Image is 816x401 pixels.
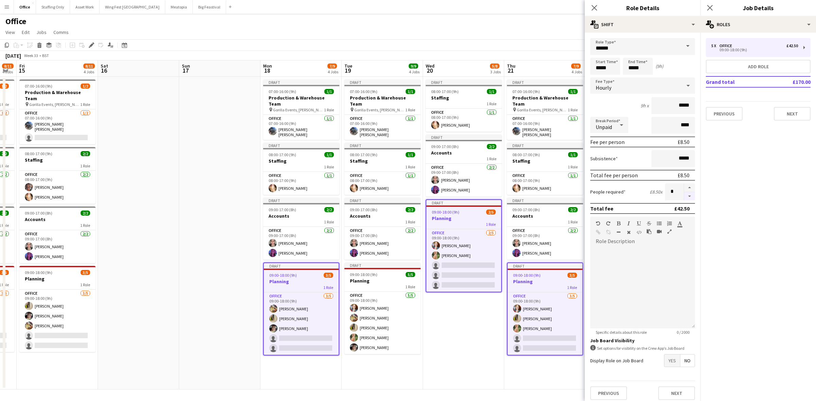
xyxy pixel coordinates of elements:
span: 08:00-17:00 (9h) [25,151,52,156]
span: 3/5 [567,273,577,278]
div: 4 Jobs [2,69,13,74]
app-job-card: Draft09:00-18:00 (9h)2/5Planning1 RoleOffice2/509:00-18:00 (9h)[PERSON_NAME][PERSON_NAME] [426,199,502,292]
div: Draft [507,79,583,85]
span: 21 [506,67,515,74]
div: BST [42,53,49,58]
app-job-card: Draft09:00-17:00 (8h)2/2Accounts1 RoleOffice2/209:00-17:00 (8h)[PERSON_NAME][PERSON_NAME] [426,134,502,197]
h3: Planning [344,278,421,284]
button: Meatopia [165,0,193,14]
td: Grand total [706,76,770,87]
span: 18 [262,67,272,74]
h3: Production & Warehouse Team [344,95,421,107]
button: Bold [616,221,621,226]
span: 16 [100,67,108,74]
h3: Accounts [263,213,339,219]
button: Decrease [684,192,695,201]
span: View [5,29,15,35]
app-job-card: Draft07:00-16:00 (9h)1/1Production & Warehouse Team Gorilla Events, [PERSON_NAME][GEOGRAPHIC_DATA... [263,79,339,140]
span: 09:00-17:00 (8h) [431,144,459,149]
h3: Production & Warehouse Team [263,95,339,107]
app-card-role: Office1/107:00-16:00 (9h)[PERSON_NAME] [PERSON_NAME] [344,115,421,140]
span: 1/1 [324,152,334,157]
span: 09:00-18:00 (9h) [432,209,459,215]
span: 08:00-17:00 (9h) [512,152,540,157]
h3: Staffing [263,158,339,164]
span: 08:00-17:00 (9h) [350,152,377,157]
span: 1 Role [405,107,415,112]
app-job-card: Draft08:00-17:00 (9h)1/1Staffing1 RoleOffice1/108:00-17:00 (9h)[PERSON_NAME] [426,79,502,132]
div: Draft [426,79,502,85]
div: 3 Jobs [490,69,501,74]
span: 1 Role [80,282,90,287]
span: 1 Role [487,101,496,106]
span: 09:00-18:00 (9h) [513,273,541,278]
span: Sat [101,63,108,69]
h3: Production & Warehouse Team [507,95,583,107]
span: 2/2 [81,211,90,216]
span: 20 [425,67,435,74]
span: 1 Role [567,285,577,290]
app-card-role: Office2/209:00-17:00 (8h)[PERSON_NAME][PERSON_NAME] [344,227,421,260]
h3: Role Details [585,3,700,12]
app-job-card: Draft08:00-17:00 (9h)1/1Staffing1 RoleOffice1/108:00-17:00 (9h)[PERSON_NAME] [344,143,421,195]
span: 1 Role [405,284,415,289]
span: 09:00-17:00 (8h) [269,207,296,212]
span: 07:00-16:00 (9h) [512,89,540,94]
app-card-role: Office3/509:00-18:00 (9h)[PERSON_NAME][PERSON_NAME][PERSON_NAME] [264,292,339,355]
span: Fri [19,63,25,69]
app-job-card: Draft08:00-17:00 (9h)1/1Staffing1 RoleOffice1/108:00-17:00 (9h)[PERSON_NAME] [263,143,339,195]
span: 1 Role [568,107,578,112]
span: 1 Role [405,164,415,169]
button: Add role [706,60,811,73]
span: 1/1 [487,89,496,94]
span: Gorilla Events, [PERSON_NAME][GEOGRAPHIC_DATA], [GEOGRAPHIC_DATA], [GEOGRAPHIC_DATA] [273,107,324,112]
div: (9h) [656,63,663,69]
span: 07:00-16:00 (9h) [25,84,52,89]
h3: Planning [508,278,582,285]
h1: Office [5,16,26,26]
h3: Staffing [426,95,502,101]
button: Underline [636,221,641,226]
div: Draft09:00-18:00 (9h)3/5Planning1 RoleOffice3/509:00-18:00 (9h)[PERSON_NAME][PERSON_NAME][PERSON_... [507,262,583,356]
div: Draft09:00-18:00 (9h)5/5Planning1 RoleOffice5/509:00-18:00 (9h)[PERSON_NAME][PERSON_NAME][PERSON_... [344,262,421,354]
button: HTML Code [636,230,641,235]
div: Draft [263,198,339,203]
span: 08:00-17:00 (9h) [269,152,296,157]
span: Edit [22,29,30,35]
app-job-card: Draft09:00-17:00 (8h)2/2Accounts1 RoleOffice2/209:00-17:00 (8h)[PERSON_NAME][PERSON_NAME] [263,198,339,260]
button: Asset Work [70,0,100,14]
app-card-role: Office2/209:00-17:00 (8h)[PERSON_NAME][PERSON_NAME] [507,227,583,260]
span: 1/1 [324,89,334,94]
span: 1 Role [324,107,334,112]
span: 7/9 [571,63,581,69]
span: 2/2 [568,207,578,212]
app-card-role: Office1/108:00-17:00 (9h)[PERSON_NAME] [426,109,502,132]
span: 3/5 [324,273,333,278]
a: Jobs [34,28,49,37]
span: 1 Role [568,219,578,224]
div: 4 Jobs [84,69,95,74]
app-job-card: Draft09:00-17:00 (8h)2/2Accounts1 RoleOffice2/209:00-17:00 (8h)[PERSON_NAME][PERSON_NAME] [507,198,583,260]
span: Gorilla Events, [PERSON_NAME][GEOGRAPHIC_DATA], [GEOGRAPHIC_DATA], [GEOGRAPHIC_DATA] [29,102,80,107]
h3: Planning [264,278,339,285]
div: 07:00-16:00 (9h)1/2Production & Warehouse Team Gorilla Events, [PERSON_NAME][GEOGRAPHIC_DATA], [G... [19,79,96,144]
app-job-card: Draft07:00-16:00 (9h)1/1Production & Warehouse Team Gorilla Events, [PERSON_NAME][GEOGRAPHIC_DATA... [344,79,421,140]
h3: Job Board Visibility [590,338,695,344]
div: Draft [263,79,339,85]
button: Paste as plain text [647,229,651,234]
div: £42.50 [674,205,690,212]
div: Fee per person [590,139,625,145]
span: 15 [18,67,25,74]
span: 1/1 [406,89,415,94]
div: 09:00-18:00 (9h) [711,48,798,52]
span: 8/11 [83,63,95,69]
span: Comms [53,29,69,35]
app-card-role: Office1/207:00-16:00 (9h)[PERSON_NAME] [PERSON_NAME] [19,109,96,144]
div: Draft [264,263,339,269]
h3: Planning [19,276,96,282]
span: 09:00-17:00 (8h) [25,211,52,216]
